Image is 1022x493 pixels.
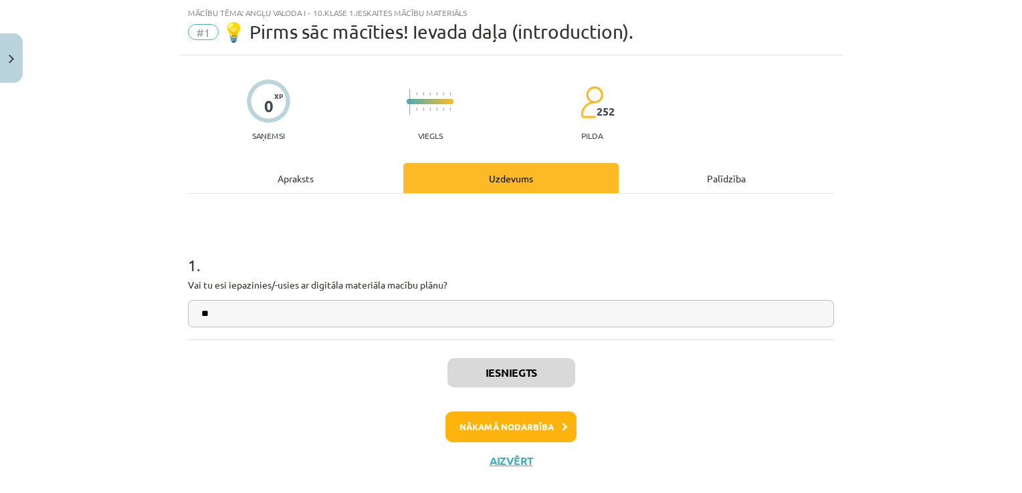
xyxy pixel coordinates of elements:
[9,55,14,63] img: icon-close-lesson-0947bae3869378f0d4975bcd49f059093ad1ed9edebbc8119c70593378902aed.svg
[423,108,424,111] img: icon-short-line-57e1e144782c952c97e751825c79c345078a6d821885a25fce030b3d8c18986b.svg
[188,232,834,274] h1: 1 .
[581,131,603,140] p: pilda
[423,92,424,96] img: icon-short-line-57e1e144782c952c97e751825c79c345078a6d821885a25fce030b3d8c18986b.svg
[418,131,443,140] p: Viegls
[409,89,411,115] img: icon-long-line-d9ea69661e0d244f92f715978eff75569469978d946b2353a9bb055b3ed8787d.svg
[429,108,431,111] img: icon-short-line-57e1e144782c952c97e751825c79c345078a6d821885a25fce030b3d8c18986b.svg
[416,92,417,96] img: icon-short-line-57e1e144782c952c97e751825c79c345078a6d821885a25fce030b3d8c18986b.svg
[580,86,603,119] img: students-c634bb4e5e11cddfef0936a35e636f08e4e9abd3cc4e673bd6f9a4125e45ecb1.svg
[447,358,575,387] button: Iesniegts
[436,108,437,111] img: icon-short-line-57e1e144782c952c97e751825c79c345078a6d821885a25fce030b3d8c18986b.svg
[597,106,615,118] span: 252
[403,163,619,193] div: Uzdevums
[449,108,451,111] img: icon-short-line-57e1e144782c952c97e751825c79c345078a6d821885a25fce030b3d8c18986b.svg
[188,24,219,40] span: #1
[445,412,577,442] button: Nākamā nodarbība
[449,92,451,96] img: icon-short-line-57e1e144782c952c97e751825c79c345078a6d821885a25fce030b3d8c18986b.svg
[429,92,431,96] img: icon-short-line-57e1e144782c952c97e751825c79c345078a6d821885a25fce030b3d8c18986b.svg
[443,108,444,111] img: icon-short-line-57e1e144782c952c97e751825c79c345078a6d821885a25fce030b3d8c18986b.svg
[619,163,834,193] div: Palīdzība
[486,454,536,468] button: Aizvērt
[247,131,290,140] p: Saņemsi
[188,278,834,292] p: Vai tu esi iepazinies/-usies ar digitāla materiāla macību plānu?
[188,8,834,17] div: Mācību tēma: Angļu valoda i - 10.klase 1.ieskaites mācību materiāls
[436,92,437,96] img: icon-short-line-57e1e144782c952c97e751825c79c345078a6d821885a25fce030b3d8c18986b.svg
[264,97,274,116] div: 0
[416,108,417,111] img: icon-short-line-57e1e144782c952c97e751825c79c345078a6d821885a25fce030b3d8c18986b.svg
[222,21,633,43] span: 💡 Pirms sāc mācīties! Ievada daļa (introduction).
[443,92,444,96] img: icon-short-line-57e1e144782c952c97e751825c79c345078a6d821885a25fce030b3d8c18986b.svg
[188,163,403,193] div: Apraksts
[274,92,283,100] span: XP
